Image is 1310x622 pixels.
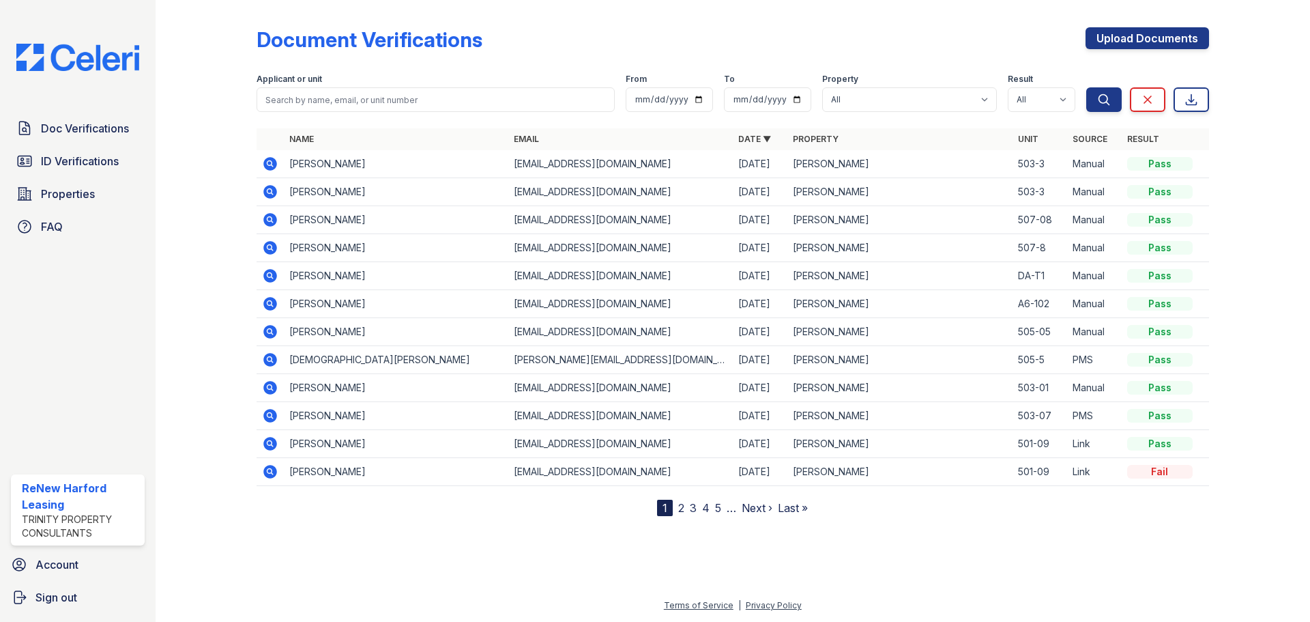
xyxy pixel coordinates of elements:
td: [EMAIL_ADDRESS][DOMAIN_NAME] [508,234,733,262]
td: [PERSON_NAME] [787,150,1012,178]
td: [DATE] [733,458,787,486]
td: [PERSON_NAME] [787,458,1012,486]
div: Pass [1127,241,1193,255]
td: A6-102 [1013,290,1067,318]
div: Pass [1127,213,1193,227]
a: 3 [690,501,697,515]
td: [DATE] [733,206,787,234]
td: [PERSON_NAME] [787,206,1012,234]
td: [EMAIL_ADDRESS][DOMAIN_NAME] [508,290,733,318]
td: [PERSON_NAME] [284,206,508,234]
td: [PERSON_NAME] [284,290,508,318]
td: 501-09 [1013,458,1067,486]
a: Privacy Policy [746,600,802,610]
td: Manual [1067,178,1122,206]
span: Account [35,556,78,573]
td: PMS [1067,346,1122,374]
div: ReNew Harford Leasing [22,480,139,513]
span: ID Verifications [41,153,119,169]
span: … [727,500,736,516]
td: [EMAIL_ADDRESS][DOMAIN_NAME] [508,374,733,402]
td: [DATE] [733,402,787,430]
td: [PERSON_NAME][EMAIL_ADDRESS][DOMAIN_NAME] [508,346,733,374]
div: Pass [1127,409,1193,423]
a: Property [793,134,839,144]
span: Properties [41,186,95,202]
td: [PERSON_NAME] [284,234,508,262]
a: ID Verifications [11,147,145,175]
td: [DATE] [733,178,787,206]
td: Manual [1067,150,1122,178]
td: [PERSON_NAME] [284,430,508,458]
a: Unit [1018,134,1038,144]
td: [PERSON_NAME] [284,178,508,206]
td: [EMAIL_ADDRESS][DOMAIN_NAME] [508,178,733,206]
td: [DATE] [733,318,787,346]
td: 503-3 [1013,150,1067,178]
a: Last » [778,501,808,515]
td: Manual [1067,262,1122,290]
td: 505-5 [1013,346,1067,374]
div: Trinity Property Consultants [22,513,139,540]
a: Sign out [5,584,150,611]
span: FAQ [41,218,63,235]
div: Document Verifications [257,27,482,52]
div: Fail [1127,465,1193,479]
td: [PERSON_NAME] [787,234,1012,262]
input: Search by name, email, or unit number [257,87,615,112]
div: Pass [1127,297,1193,311]
td: [PERSON_NAME] [284,262,508,290]
div: Pass [1127,325,1193,339]
td: [PERSON_NAME] [787,430,1012,458]
td: [DATE] [733,374,787,402]
label: Applicant or unit [257,74,322,85]
a: FAQ [11,213,145,240]
td: [PERSON_NAME] [787,318,1012,346]
div: Pass [1127,185,1193,199]
td: Manual [1067,374,1122,402]
td: [PERSON_NAME] [787,402,1012,430]
a: 2 [678,501,684,515]
td: [PERSON_NAME] [284,318,508,346]
div: | [738,600,741,610]
td: [PERSON_NAME] [284,374,508,402]
td: [DATE] [733,290,787,318]
td: [DATE] [733,262,787,290]
td: [PERSON_NAME] [787,290,1012,318]
div: Pass [1127,437,1193,451]
a: Upload Documents [1086,27,1209,49]
a: Doc Verifications [11,115,145,142]
a: Date ▼ [738,134,771,144]
td: [DATE] [733,234,787,262]
td: 503-3 [1013,178,1067,206]
a: Account [5,551,150,578]
label: From [626,74,647,85]
a: Next › [742,501,772,515]
a: Result [1127,134,1159,144]
td: [PERSON_NAME] [787,374,1012,402]
td: [EMAIL_ADDRESS][DOMAIN_NAME] [508,458,733,486]
td: [DATE] [733,150,787,178]
span: Doc Verifications [41,120,129,137]
td: [EMAIL_ADDRESS][DOMAIN_NAME] [508,402,733,430]
td: 503-01 [1013,374,1067,402]
td: [DEMOGRAPHIC_DATA][PERSON_NAME] [284,346,508,374]
div: Pass [1127,157,1193,171]
td: Manual [1067,206,1122,234]
td: [EMAIL_ADDRESS][DOMAIN_NAME] [508,430,733,458]
td: 505-05 [1013,318,1067,346]
img: CE_Logo_Blue-a8612792a0a2168367f1c8372b55b34899dd931a85d93a1a3d3e32e68fde9ad4.png [5,44,150,71]
td: [EMAIL_ADDRESS][DOMAIN_NAME] [508,262,733,290]
td: 501-09 [1013,430,1067,458]
div: Pass [1127,353,1193,367]
td: [EMAIL_ADDRESS][DOMAIN_NAME] [508,206,733,234]
td: Link [1067,430,1122,458]
td: Link [1067,458,1122,486]
a: 5 [715,501,721,515]
label: Result [1008,74,1033,85]
a: Email [514,134,539,144]
td: Manual [1067,318,1122,346]
td: 507-8 [1013,234,1067,262]
span: Sign out [35,589,77,606]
